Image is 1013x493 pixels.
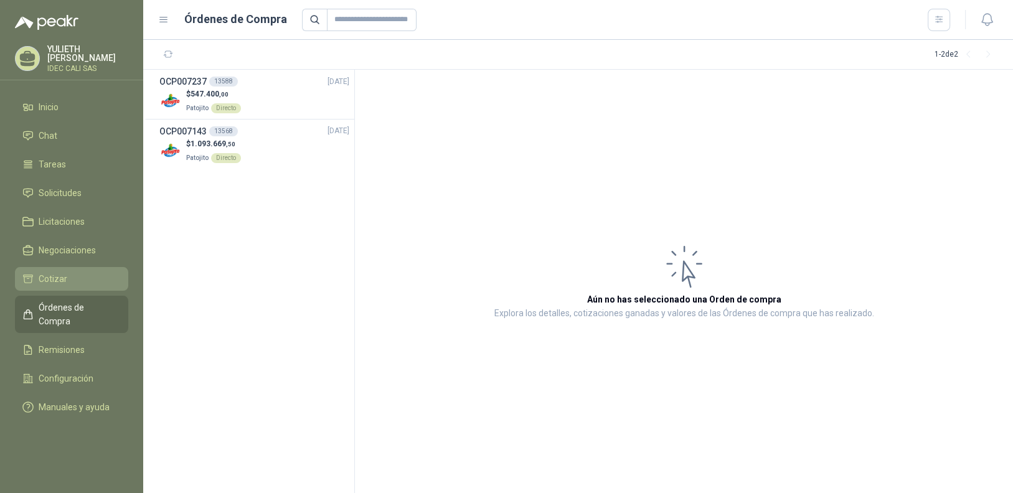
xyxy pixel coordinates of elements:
[159,124,207,138] h3: OCP007143
[186,88,241,100] p: $
[191,90,229,98] span: 547.400
[39,301,116,328] span: Órdenes de Compra
[47,65,128,72] p: IDEC CALI SAS
[159,124,349,164] a: OCP00714313568[DATE] Company Logo$1.093.669,50PatojitoDirecto
[211,153,241,163] div: Directo
[15,238,128,262] a: Negociaciones
[184,11,287,28] h1: Órdenes de Compra
[15,267,128,291] a: Cotizar
[15,338,128,362] a: Remisiones
[226,141,235,148] span: ,50
[15,124,128,148] a: Chat
[15,153,128,176] a: Tareas
[209,126,238,136] div: 13568
[15,395,128,419] a: Manuales y ayuda
[186,154,209,161] span: Patojito
[39,343,85,357] span: Remisiones
[39,186,82,200] span: Solicitudes
[159,140,181,162] img: Company Logo
[15,296,128,333] a: Órdenes de Compra
[39,100,59,114] span: Inicio
[15,95,128,119] a: Inicio
[327,76,349,88] span: [DATE]
[191,139,235,148] span: 1.093.669
[494,306,874,321] p: Explora los detalles, cotizaciones ganadas y valores de las Órdenes de compra que has realizado.
[39,400,110,414] span: Manuales y ayuda
[186,105,209,111] span: Patojito
[159,90,181,112] img: Company Logo
[15,15,78,30] img: Logo peakr
[159,75,349,114] a: OCP00723713588[DATE] Company Logo$547.400,00PatojitoDirecto
[935,45,998,65] div: 1 - 2 de 2
[47,45,128,62] p: YULIETH [PERSON_NAME]
[39,157,66,171] span: Tareas
[219,91,229,98] span: ,00
[39,272,67,286] span: Cotizar
[327,125,349,137] span: [DATE]
[15,210,128,233] a: Licitaciones
[39,243,96,257] span: Negociaciones
[186,138,241,150] p: $
[211,103,241,113] div: Directo
[39,372,93,385] span: Configuración
[587,293,781,306] h3: Aún no has seleccionado una Orden de compra
[39,215,85,228] span: Licitaciones
[39,129,57,143] span: Chat
[15,367,128,390] a: Configuración
[209,77,238,87] div: 13588
[159,75,207,88] h3: OCP007237
[15,181,128,205] a: Solicitudes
